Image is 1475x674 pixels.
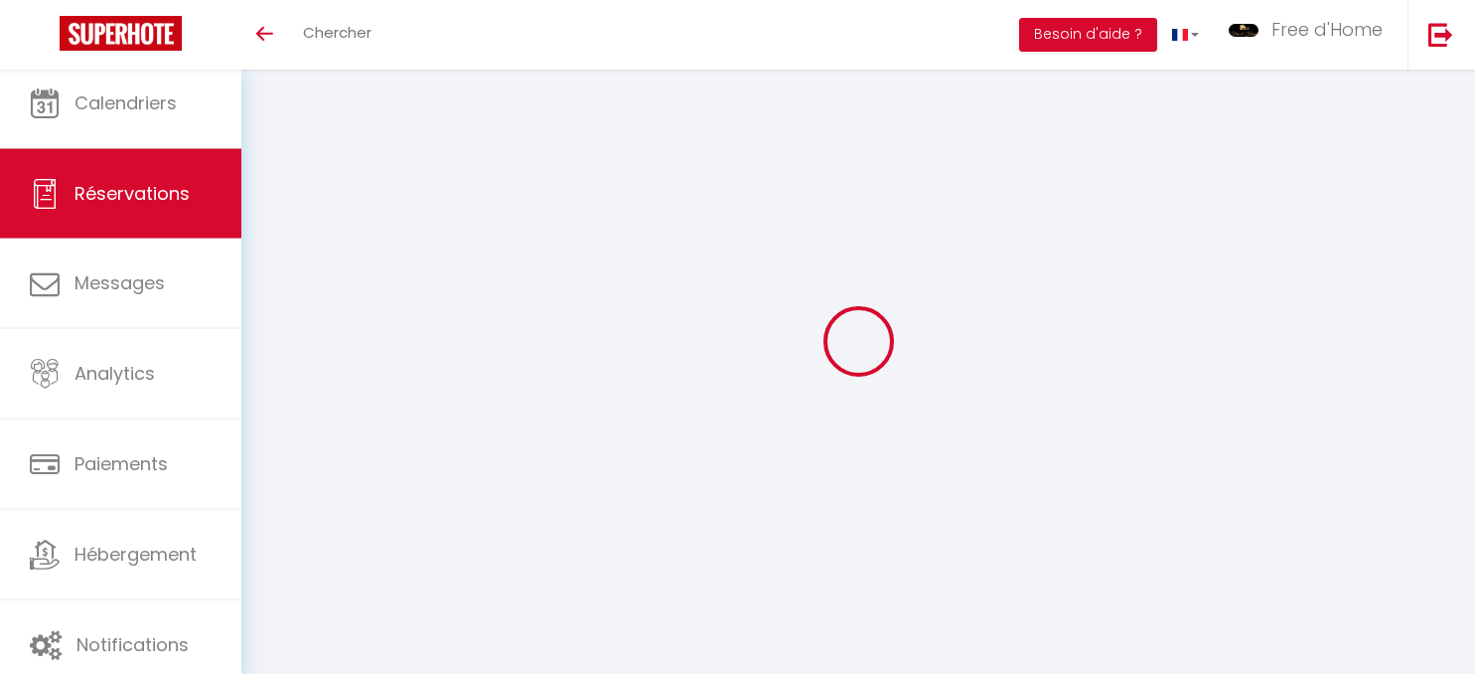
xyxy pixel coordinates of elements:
span: Messages [74,270,165,295]
span: Réservations [74,181,190,206]
span: Paiements [74,451,168,476]
span: Analytics [74,361,155,386]
span: Hébergement [74,542,197,567]
img: ... [1229,24,1258,37]
img: Super Booking [60,16,182,51]
img: logout [1428,22,1453,47]
span: Calendriers [74,90,177,115]
span: Free d'Home [1271,17,1383,42]
span: Chercher [303,22,371,43]
button: Besoin d'aide ? [1019,18,1157,52]
span: Notifications [76,632,189,657]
